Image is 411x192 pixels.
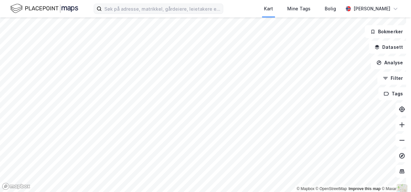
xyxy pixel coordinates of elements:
[102,4,223,14] input: Søk på adresse, matrikkel, gårdeiere, leietakere eller personer
[378,87,408,100] button: Tags
[371,56,408,69] button: Analyse
[377,72,408,85] button: Filter
[353,5,390,13] div: [PERSON_NAME]
[264,5,273,13] div: Kart
[297,187,314,191] a: Mapbox
[316,187,347,191] a: OpenStreetMap
[325,5,336,13] div: Bolig
[349,187,381,191] a: Improve this map
[379,161,411,192] div: Kontrollprogram for chat
[379,161,411,192] iframe: Chat Widget
[2,183,30,190] a: Mapbox homepage
[287,5,311,13] div: Mine Tags
[369,41,408,54] button: Datasett
[10,3,78,14] img: logo.f888ab2527a4732fd821a326f86c7f29.svg
[365,25,408,38] button: Bokmerker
